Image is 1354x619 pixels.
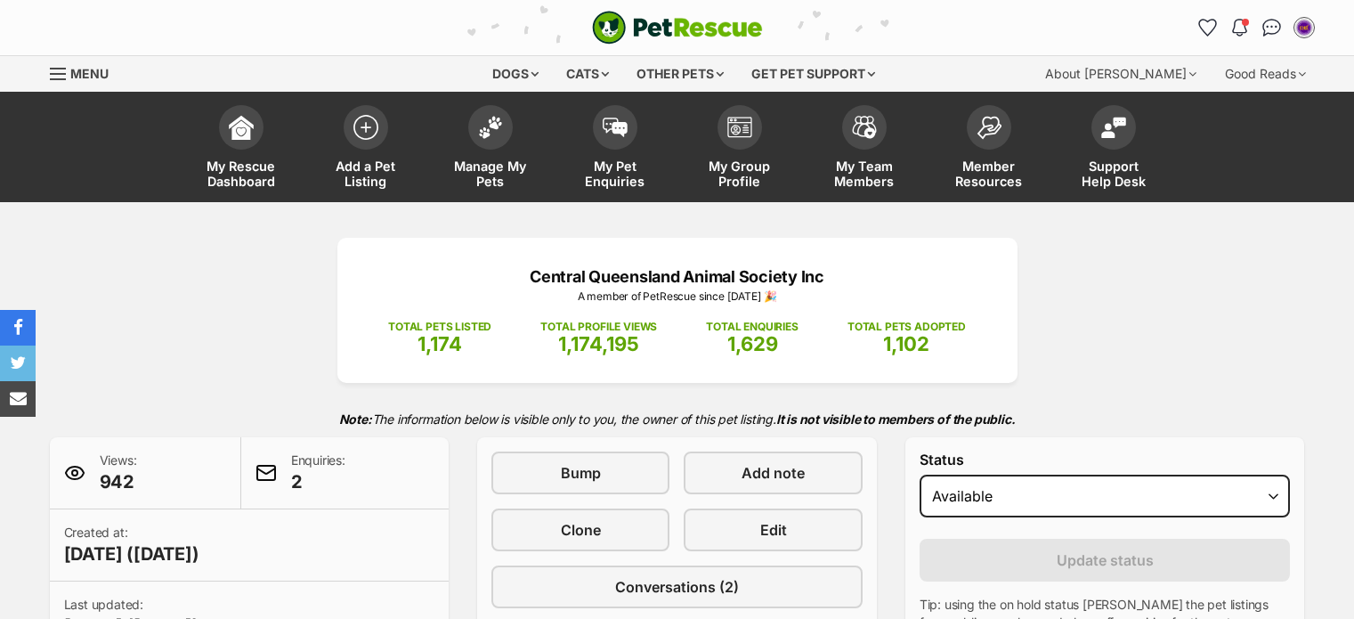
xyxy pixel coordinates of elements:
a: Support Help Desk [1051,96,1176,202]
a: Manage My Pets [428,96,553,202]
img: dashboard-icon-eb2f2d2d3e046f16d808141f083e7271f6b2e854fb5c12c21221c1fb7104beca.svg [229,115,254,140]
a: My Pet Enquiries [553,96,677,202]
img: team-members-icon-5396bd8760b3fe7c0b43da4ab00e1e3bb1a5d9ba89233759b79545d2d3fc5d0d.svg [852,116,877,139]
span: Menu [70,66,109,81]
span: [DATE] ([DATE]) [64,542,199,566]
img: notifications-46538b983faf8c2785f20acdc204bb7945ddae34d4c08c2a6579f10ce5e182be.svg [1232,19,1246,37]
span: 1,102 [883,332,929,355]
span: 2 [291,469,345,494]
div: Cats [554,56,621,92]
img: Chloe Jayde Grant profile pic [1295,19,1313,37]
span: 942 [100,469,137,494]
span: 1,174 [418,332,462,355]
span: 1,174,195 [558,332,639,355]
p: TOTAL ENQUIRIES [706,319,798,335]
p: TOTAL PETS ADOPTED [847,319,966,335]
div: Dogs [480,56,551,92]
a: Menu [50,56,121,88]
button: Update status [920,539,1291,582]
p: Enquiries: [291,452,345,494]
span: Update status [1057,550,1154,571]
span: Member Resources [949,159,1029,189]
span: Manage My Pets [450,159,531,189]
p: TOTAL PETS LISTED [388,319,491,335]
a: Conversations (2) [491,566,863,608]
div: Get pet support [739,56,888,92]
a: My Rescue Dashboard [179,96,304,202]
div: Other pets [624,56,736,92]
button: My account [1290,13,1318,42]
img: add-pet-listing-icon-0afa8454b4691262ce3f59096e99ab1cd57d4a30225e0717b998d2c9b9846f56.svg [353,115,378,140]
p: Created at: [64,524,199,566]
a: My Team Members [802,96,927,202]
a: Add note [684,452,862,494]
a: My Group Profile [677,96,802,202]
a: Add a Pet Listing [304,96,428,202]
img: group-profile-icon-3fa3cf56718a62981997c0bc7e787c4b2cf8bcc04b72c1350f741eb67cf2f40e.svg [727,117,752,138]
label: Status [920,452,1291,468]
img: chat-41dd97257d64d25036548639549fe6c8038ab92f7586957e7f3b1b290dea8141.svg [1262,19,1281,37]
a: Favourites [1194,13,1222,42]
span: My Pet Enquiries [575,159,655,189]
span: Bump [561,462,601,484]
p: TOTAL PROFILE VIEWS [540,319,657,335]
span: Edit [760,519,787,541]
a: Clone [491,509,669,551]
img: logo-cat-932fe2b9b8326f06289b0f2fb663e598f794de774fb13d1741a6617ecf9a85b4.svg [592,11,763,45]
span: Support Help Desk [1074,159,1154,189]
a: Conversations [1258,13,1286,42]
p: The information below is visible only to you, the owner of this pet listing. [50,401,1305,437]
span: My Group Profile [700,159,780,189]
p: Central Queensland Animal Society Inc [364,265,991,289]
img: pet-enquiries-icon-7e3ad2cf08bfb03b45e93fb7055b45f3efa6380592205ae92323e6603595dc1f.svg [603,118,628,137]
div: About [PERSON_NAME] [1033,56,1209,92]
span: Clone [561,519,601,541]
p: A member of PetRescue since [DATE] 🎉 [364,289,991,305]
span: My Rescue Dashboard [201,159,281,189]
img: help-desk-icon-fdf02630f3aa405de69fd3d07c3f3aa587a6932b1a1747fa1d2bba05be0121f9.svg [1101,117,1126,138]
a: Bump [491,452,669,494]
ul: Account quick links [1194,13,1318,42]
a: Edit [684,509,862,551]
span: Conversations (2) [615,576,739,598]
img: member-resources-icon-8e73f808a243e03378d46382f2149f9095a855e16c252ad45f914b54edf8863c.svg [977,116,1001,140]
span: My Team Members [824,159,904,189]
strong: Note: [339,411,372,427]
p: Views: [100,452,137,494]
span: 1,629 [727,332,778,355]
div: Good Reads [1212,56,1318,92]
span: Add note [742,462,805,484]
button: Notifications [1226,13,1254,42]
span: Add a Pet Listing [326,159,406,189]
strong: It is not visible to members of the public. [776,411,1016,427]
a: Member Resources [927,96,1051,202]
img: manage-my-pets-icon-02211641906a0b7f246fdf0571729dbe1e7629f14944591b6c1af311fb30b64b.svg [478,116,503,139]
a: PetRescue [592,11,763,45]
